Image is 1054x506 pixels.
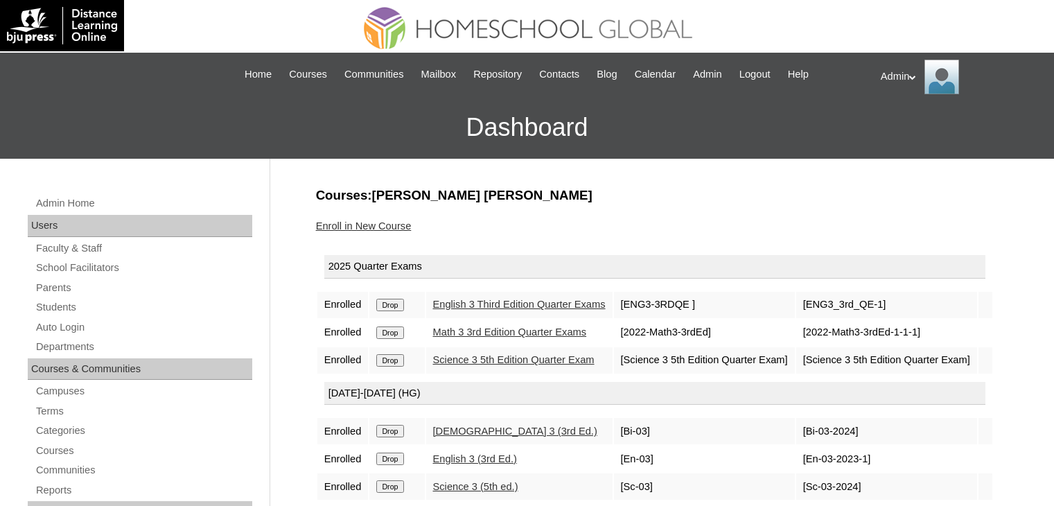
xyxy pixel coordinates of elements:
[337,67,411,82] a: Communities
[796,418,977,444] td: [Bi-03-2024]
[796,446,977,472] td: [En-03-2023-1]
[317,320,369,346] td: Enrolled
[614,320,795,346] td: [2022-Math3-3rdEd]
[376,480,403,493] input: Drop
[324,382,985,405] div: [DATE]-[DATE] (HG)
[317,473,369,500] td: Enrolled
[344,67,404,82] span: Communities
[628,67,683,82] a: Calendar
[238,67,279,82] a: Home
[635,67,676,82] span: Calendar
[317,418,369,444] td: Enrolled
[376,326,403,339] input: Drop
[376,354,403,367] input: Drop
[433,453,517,464] a: English 3 (3rd Ed.)
[35,462,252,479] a: Communities
[28,215,252,237] div: Users
[414,67,464,82] a: Mailbox
[317,446,369,472] td: Enrolled
[614,347,795,374] td: [Science 3 5th Edition Quarter Exam]
[35,482,252,499] a: Reports
[324,255,985,279] div: 2025 Quarter Exams
[539,67,579,82] span: Contacts
[693,67,722,82] span: Admin
[376,425,403,437] input: Drop
[35,422,252,439] a: Categories
[796,473,977,500] td: [Sc-03-2024]
[732,67,778,82] a: Logout
[433,481,518,492] a: Science 3 (5th ed.)
[739,67,771,82] span: Logout
[796,347,977,374] td: [Science 3 5th Edition Quarter Exam]
[590,67,624,82] a: Blog
[7,96,1047,159] h3: Dashboard
[35,383,252,400] a: Campuses
[433,426,597,437] a: [DEMOGRAPHIC_DATA] 3 (3rd Ed.)
[781,67,816,82] a: Help
[597,67,617,82] span: Blog
[376,453,403,465] input: Drop
[376,299,403,311] input: Drop
[421,67,457,82] span: Mailbox
[788,67,809,82] span: Help
[35,442,252,460] a: Courses
[35,240,252,257] a: Faculty & Staff
[614,446,795,472] td: [En-03]
[35,279,252,297] a: Parents
[924,60,959,94] img: Admin Homeschool Global
[316,220,412,232] a: Enroll in New Course
[532,67,586,82] a: Contacts
[433,299,606,310] a: English 3 Third Edition Quarter Exams
[282,67,334,82] a: Courses
[289,67,327,82] span: Courses
[614,292,795,318] td: [ENG3-3RDQE ]
[317,292,369,318] td: Enrolled
[245,67,272,82] span: Home
[35,319,252,336] a: Auto Login
[35,259,252,277] a: School Facilitators
[316,186,1002,204] h3: Courses:[PERSON_NAME] [PERSON_NAME]
[7,7,117,44] img: logo-white.png
[433,326,587,338] a: Math 3 3rd Edition Quarter Exams
[614,473,795,500] td: [Sc-03]
[35,338,252,356] a: Departments
[796,320,977,346] td: [2022-Math3-3rdEd-1-1-1]
[317,347,369,374] td: Enrolled
[466,67,529,82] a: Repository
[686,67,729,82] a: Admin
[614,418,795,444] td: [Bi-03]
[28,358,252,381] div: Courses & Communities
[35,195,252,212] a: Admin Home
[35,299,252,316] a: Students
[473,67,522,82] span: Repository
[35,403,252,420] a: Terms
[796,292,977,318] td: [ENG3_3rd_QE-1]
[881,60,1040,94] div: Admin
[433,354,595,365] a: Science 3 5th Edition Quarter Exam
